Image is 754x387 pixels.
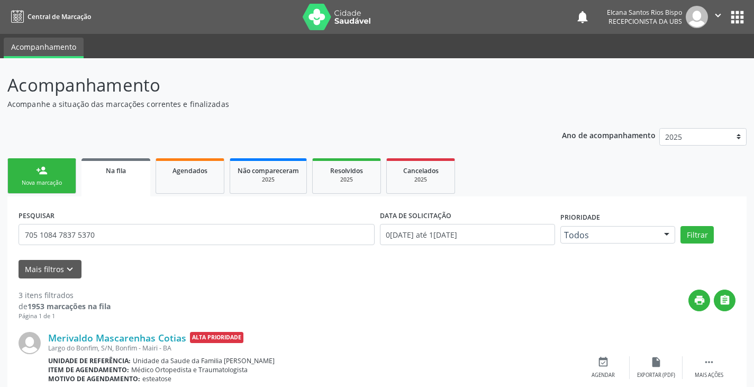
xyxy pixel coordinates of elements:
div: Elcana Santos Rios Bispo [607,8,682,17]
button: print [688,290,710,311]
i: event_available [597,356,609,368]
div: Largo do Bonfim, S/N, Bonfim - Mairi - BA [48,344,577,353]
div: Agendar [592,372,615,379]
b: Item de agendamento: [48,365,129,374]
span: esteatose [142,374,171,383]
div: de [19,301,111,312]
button: apps [728,8,747,26]
div: Exportar (PDF) [637,372,675,379]
b: Motivo de agendamento: [48,374,140,383]
div: Página 1 de 1 [19,312,111,321]
button:  [708,6,728,28]
span: Alta Prioridade [190,332,243,343]
span: Resolvidos [330,166,363,175]
i: keyboard_arrow_down [64,264,76,275]
div: 2025 [394,176,447,184]
div: Mais ações [695,372,723,379]
button:  [714,290,735,311]
span: Na fila [106,166,126,175]
button: Filtrar [680,226,714,244]
span: Não compareceram [238,166,299,175]
i:  [712,10,724,21]
span: Todos [564,230,654,240]
i:  [719,294,731,306]
a: Merivaldo Mascarenhas Cotias [48,332,186,344]
span: Cancelados [403,166,439,175]
div: Nova marcação [15,179,68,187]
a: Central de Marcação [7,8,91,25]
a: Acompanhamento [4,38,84,58]
label: PESQUISAR [19,208,54,224]
img: img [19,332,41,354]
p: Ano de acompanhamento [562,128,656,141]
div: 2025 [320,176,373,184]
span: Agendados [172,166,207,175]
label: Prioridade [560,210,600,226]
div: 3 itens filtrados [19,290,111,301]
b: Unidade de referência: [48,356,131,365]
div: person_add [36,165,48,176]
input: Nome, CNS [19,224,375,245]
i: print [694,294,705,306]
i:  [703,356,715,368]
strong: 1953 marcações na fila [28,301,111,311]
span: Central de Marcação [28,12,91,21]
span: Unidade da Saude da Familia [PERSON_NAME] [133,356,275,365]
input: Selecione um intervalo [380,224,555,245]
button: Mais filtroskeyboard_arrow_down [19,260,81,278]
label: DATA DE SOLICITAÇÃO [380,208,451,224]
p: Acompanhamento [7,72,525,98]
button: notifications [575,10,590,24]
img: img [686,6,708,28]
span: Médico Ortopedista e Traumatologista [131,365,248,374]
p: Acompanhe a situação das marcações correntes e finalizadas [7,98,525,110]
i: insert_drive_file [650,356,662,368]
span: Recepcionista da UBS [608,17,682,26]
div: 2025 [238,176,299,184]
